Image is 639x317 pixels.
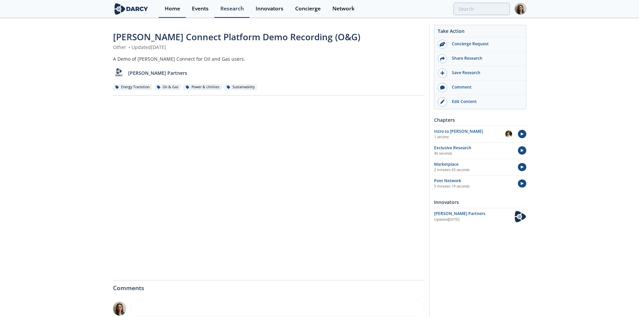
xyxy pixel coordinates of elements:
img: Profile [515,3,526,15]
div: Chapters [434,114,526,126]
img: logo-wide.svg [113,3,150,15]
div: Marketplace [434,161,512,167]
p: 40 seconds [434,151,512,156]
div: A Demo of [PERSON_NAME] Connect for Oil and Gas users. [113,55,424,62]
div: Exclusive Research [434,145,512,151]
div: Network [332,6,355,11]
div: Updated [DATE] [434,217,515,222]
div: Peer Network [434,178,512,184]
div: Share Research [447,55,522,61]
img: play-chapters.svg [518,146,526,155]
p: 1 second [434,135,505,140]
div: Concierge Request [447,41,522,47]
div: Comments [113,280,424,291]
img: c7853a51-1468-4088-b60a-9a0c03f2ba18 [113,302,126,316]
div: Intro to [PERSON_NAME] [434,128,505,135]
div: Home [165,6,180,11]
div: Edit Content [447,99,522,105]
span: [PERSON_NAME] Connect Platform Demo Recording (O&G) [113,31,360,43]
img: Darcy Partners [515,211,526,222]
div: Take Action [434,28,526,37]
span: • [127,44,131,50]
div: Events [192,6,209,11]
div: Save Research [447,70,522,76]
img: play-chapters.svg [518,163,526,171]
div: Comment [447,84,522,90]
div: Power & Utilities [183,84,222,90]
div: Research [220,6,244,11]
div: Other Updated [DATE] [113,44,424,51]
img: y2YeAqdtR7qzqbEYSNsx [505,130,512,138]
p: 2 minutes 43 seconds [434,167,512,173]
p: 5 minutes 19 seconds [434,184,512,189]
a: Edit Content [434,95,526,109]
div: Innovators [256,6,283,11]
iframe: vimeo [113,100,424,275]
img: play-chapters.svg [518,130,526,138]
p: [PERSON_NAME] Partners [128,69,187,76]
div: Energy Transition [113,84,152,90]
div: Sustainability [224,84,257,90]
div: Innovators [434,196,526,208]
div: Concierge [295,6,321,11]
input: Advanced Search [454,3,510,15]
div: Oil & Gas [155,84,181,90]
div: [PERSON_NAME] Partners [434,211,515,217]
a: [PERSON_NAME] Partners Updated[DATE] Darcy Partners [434,211,526,222]
img: play-chapters.svg [518,179,526,188]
